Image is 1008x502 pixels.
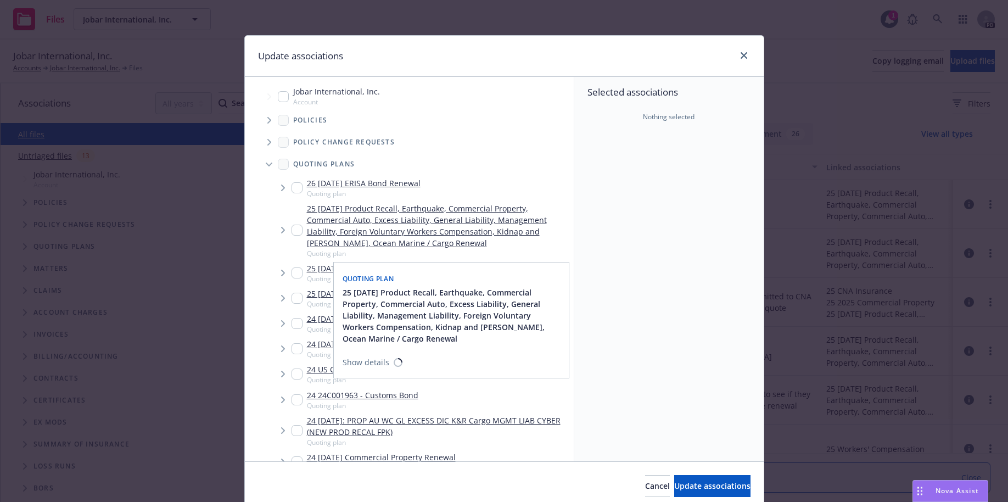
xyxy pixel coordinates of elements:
[258,49,343,63] h1: Update associations
[307,249,569,258] span: Quoting plan
[307,375,383,384] span: Quoting plan
[307,189,421,198] span: Quoting plan
[307,274,441,283] span: Quoting plan
[293,117,328,124] span: Policies
[307,203,569,249] a: 25 [DATE] Product Recall, Earthquake, Commercial Property, Commercial Auto, Excess Liability, Gen...
[913,481,927,501] div: Drag to move
[645,481,670,491] span: Cancel
[293,86,380,97] span: Jobar International, Inc.
[293,139,395,146] span: Policy change requests
[293,97,380,107] span: Account
[307,338,400,350] a: 24 [DATE] Cyber Renewal
[307,313,523,325] a: 24 [DATE] P&C Lines and [DATE] Surety - Customs Renewal
[307,401,418,410] span: Quoting plan
[307,299,466,309] span: Quoting plan
[645,475,670,497] button: Cancel
[343,287,562,345] button: 25 [DATE] Product Recall, Earthquake, Commercial Property, Commercial Auto, Excess Liability, Gen...
[307,389,418,401] a: 24 24C001963 - Customs Bond
[674,475,751,497] button: Update associations
[936,486,979,495] span: Nova Assist
[674,481,751,491] span: Update associations
[307,438,569,447] span: Quoting plan
[587,86,751,99] span: Selected associations
[737,49,751,62] a: close
[307,177,421,189] a: 26 [DATE] ERISA Bond Renewal
[307,325,523,334] span: Quoting plan
[643,112,695,122] span: Nothing selected
[912,480,988,502] button: Nova Assist
[307,350,400,359] span: Quoting plan
[307,451,456,463] a: 24 [DATE] Commercial Property Renewal
[307,263,441,274] a: 25 [DATE] Surety - Customs Renewal
[307,364,383,375] a: 24 US Customs Bond
[307,288,466,299] a: 25 [DATE] Workers' Compensation Renewal
[293,161,355,168] span: Quoting plans
[307,415,569,438] a: 24 [DATE]: PROP AU WC GL EXCESS DIC K&R Cargo MGMT LIAB CYBER (NEW PROD RECAL FPK)
[343,275,394,284] span: Quoting plan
